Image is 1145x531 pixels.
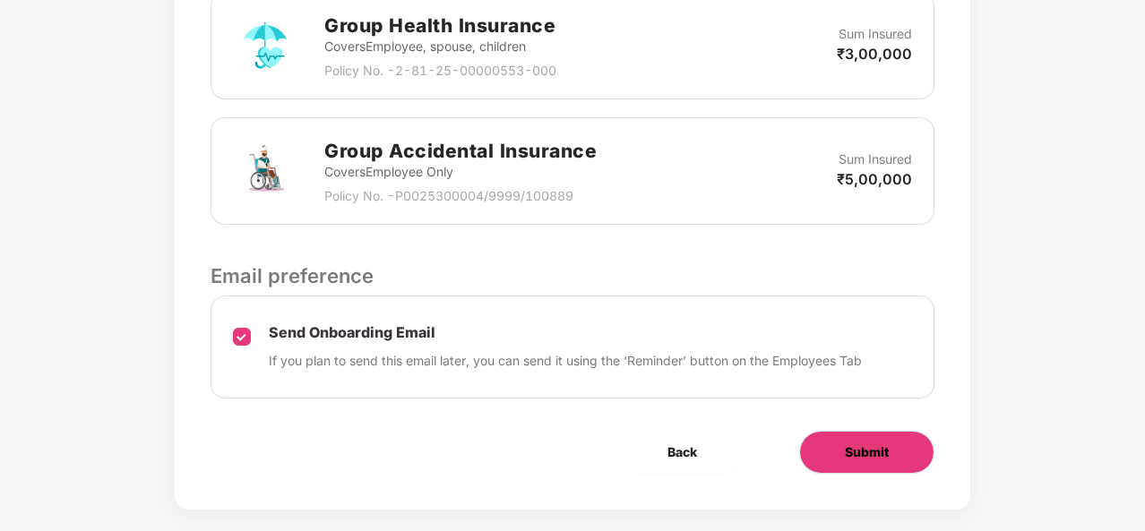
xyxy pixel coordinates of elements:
[269,323,862,342] p: Send Onboarding Email
[211,261,934,291] p: Email preference
[324,162,597,182] p: Covers Employee Only
[845,442,889,462] span: Submit
[324,11,556,40] h2: Group Health Insurance
[799,431,934,474] button: Submit
[324,186,597,206] p: Policy No. - P0025300004/9999/100889
[837,169,912,189] p: ₹5,00,000
[324,37,556,56] p: Covers Employee, spouse, children
[233,139,297,203] img: svg+xml;base64,PHN2ZyB4bWxucz0iaHR0cDovL3d3dy53My5vcmcvMjAwMC9zdmciIHdpZHRoPSI3MiIgaGVpZ2h0PSI3Mi...
[839,24,912,44] p: Sum Insured
[324,136,597,166] h2: Group Accidental Insurance
[837,44,912,64] p: ₹3,00,000
[623,431,742,474] button: Back
[324,61,556,81] p: Policy No. - 2-81-25-00000553-000
[269,351,862,371] p: If you plan to send this email later, you can send it using the ‘Reminder’ button on the Employee...
[667,442,697,462] span: Back
[839,150,912,169] p: Sum Insured
[233,13,297,78] img: svg+xml;base64,PHN2ZyB4bWxucz0iaHR0cDovL3d3dy53My5vcmcvMjAwMC9zdmciIHdpZHRoPSI3MiIgaGVpZ2h0PSI3Mi...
